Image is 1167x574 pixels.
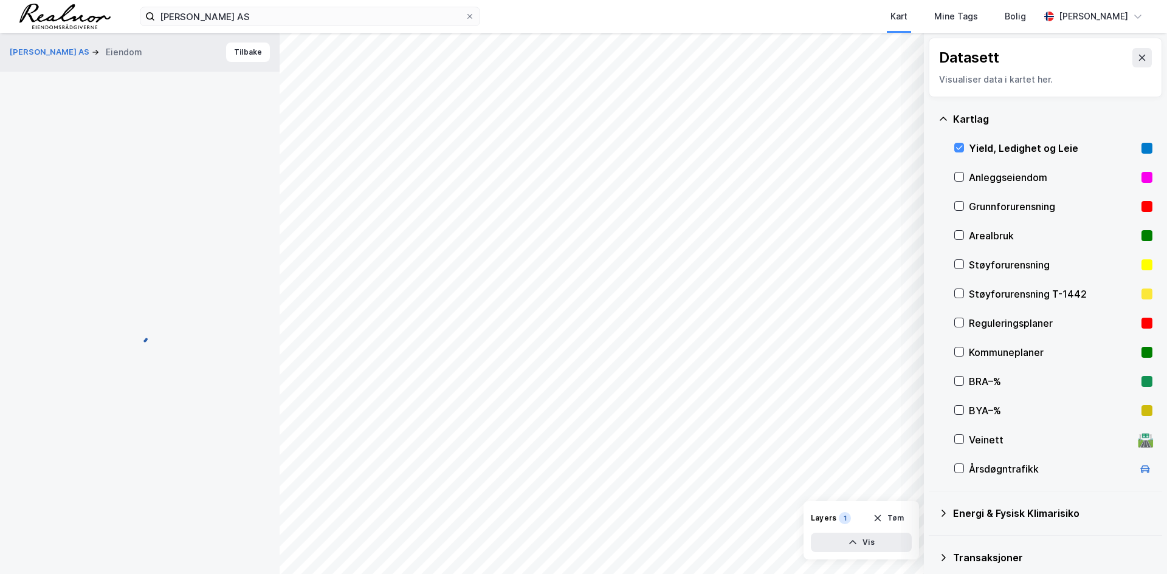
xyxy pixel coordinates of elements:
div: Arealbruk [969,228,1137,243]
div: Årsdøgntrafikk [969,462,1133,476]
div: Eiendom [106,45,142,60]
button: Tilbake [226,43,270,62]
div: BYA–% [969,403,1137,418]
div: Kommuneplaner [969,345,1137,360]
div: BRA–% [969,374,1137,389]
div: Anleggseiendom [969,170,1137,185]
div: Transaksjoner [953,550,1152,565]
button: Tøm [865,508,912,528]
div: 🛣️ [1137,432,1154,448]
div: Reguleringsplaner [969,316,1137,330]
div: Yield, Ledighet og Leie [969,141,1137,155]
div: 1 [839,512,851,524]
div: Bolig [1005,9,1026,24]
div: Visualiser data i kartet her. [939,72,1152,87]
div: Energi & Fysisk Klimarisiko [953,506,1152,521]
img: spinner.a6d8c91a73a9ac5275cf975e30b51cfb.svg [130,326,150,345]
div: [PERSON_NAME] [1059,9,1128,24]
div: Mine Tags [934,9,978,24]
iframe: Chat Widget [1106,516,1167,574]
div: Veinett [969,432,1133,447]
div: Layers [811,513,836,523]
button: [PERSON_NAME] AS [10,46,92,58]
div: Støyforurensning T-1442 [969,287,1137,301]
div: Grunnforurensning [969,199,1137,214]
input: Søk på adresse, matrikkel, gårdeiere, leietakere eller personer [155,7,465,26]
div: Kontrollprogram for chat [1106,516,1167,574]
div: Kart [890,9,907,24]
div: Datasett [939,48,999,67]
button: Vis [811,533,912,552]
div: Støyforurensning [969,258,1137,272]
img: realnor-logo.934646d98de889bb5806.png [19,4,111,29]
div: Kartlag [953,112,1152,126]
